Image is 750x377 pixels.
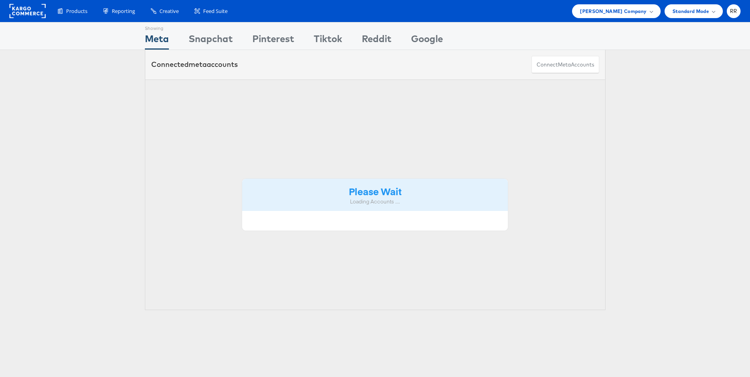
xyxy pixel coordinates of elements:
[349,185,402,198] strong: Please Wait
[314,32,342,50] div: Tiktok
[189,60,207,69] span: meta
[189,32,233,50] div: Snapchat
[730,9,737,14] span: RR
[252,32,294,50] div: Pinterest
[112,7,135,15] span: Reporting
[66,7,87,15] span: Products
[203,7,228,15] span: Feed Suite
[672,7,709,15] span: Standard Mode
[411,32,443,50] div: Google
[531,56,599,74] button: ConnectmetaAccounts
[159,7,179,15] span: Creative
[580,7,646,15] span: [PERSON_NAME] Company
[558,61,571,68] span: meta
[151,59,238,70] div: Connected accounts
[145,32,169,50] div: Meta
[362,32,391,50] div: Reddit
[145,22,169,32] div: Showing
[248,198,502,205] div: Loading Accounts ....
